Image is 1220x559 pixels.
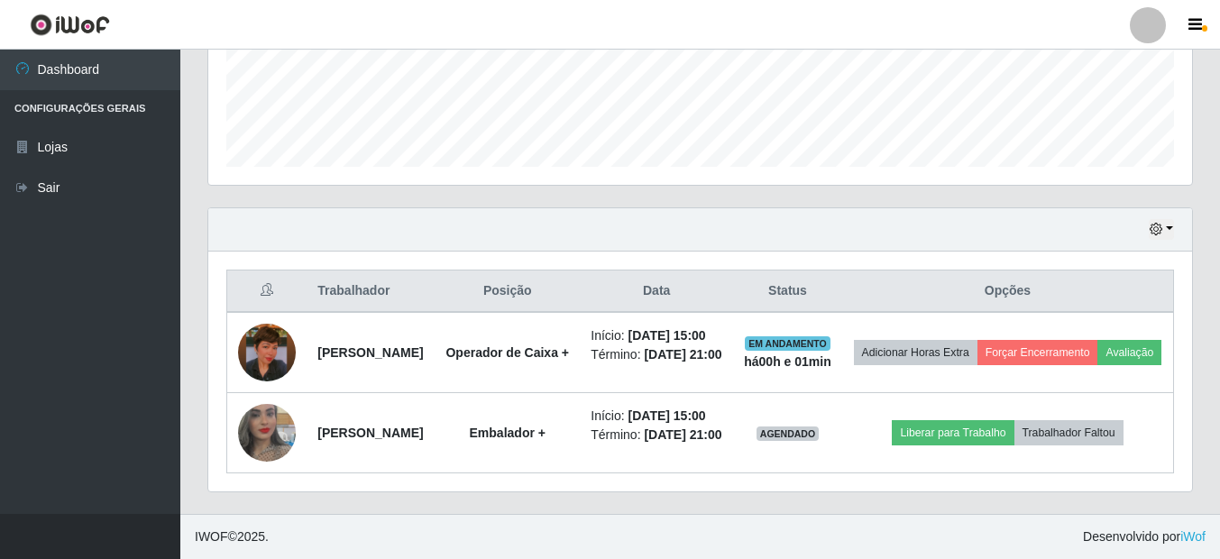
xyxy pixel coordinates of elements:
[757,426,820,441] span: AGENDADO
[1180,529,1206,544] a: iWof
[238,381,296,484] img: 1653531676872.jpeg
[580,270,733,313] th: Data
[470,426,546,440] strong: Embalador +
[854,340,977,365] button: Adicionar Horas Extra
[977,340,1098,365] button: Forçar Encerramento
[591,426,722,444] li: Término:
[195,529,228,544] span: IWOF
[733,270,842,313] th: Status
[317,426,423,440] strong: [PERSON_NAME]
[628,408,706,423] time: [DATE] 15:00
[30,14,110,36] img: CoreUI Logo
[745,336,830,351] span: EM ANDAMENTO
[435,270,580,313] th: Posição
[892,420,1014,445] button: Liberar para Trabalho
[445,345,569,360] strong: Operador de Caixa +
[307,270,435,313] th: Trabalhador
[317,345,423,360] strong: [PERSON_NAME]
[1083,527,1206,546] span: Desenvolvido por
[628,328,706,343] time: [DATE] 15:00
[1097,340,1161,365] button: Avaliação
[1014,420,1124,445] button: Trabalhador Faltou
[591,345,722,364] li: Término:
[644,347,721,362] time: [DATE] 21:00
[644,427,721,442] time: [DATE] 21:00
[842,270,1174,313] th: Opções
[591,407,722,426] li: Início:
[195,527,269,546] span: © 2025 .
[744,354,831,369] strong: há 00 h e 01 min
[238,301,296,404] img: 1757960010671.jpeg
[591,326,722,345] li: Início:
